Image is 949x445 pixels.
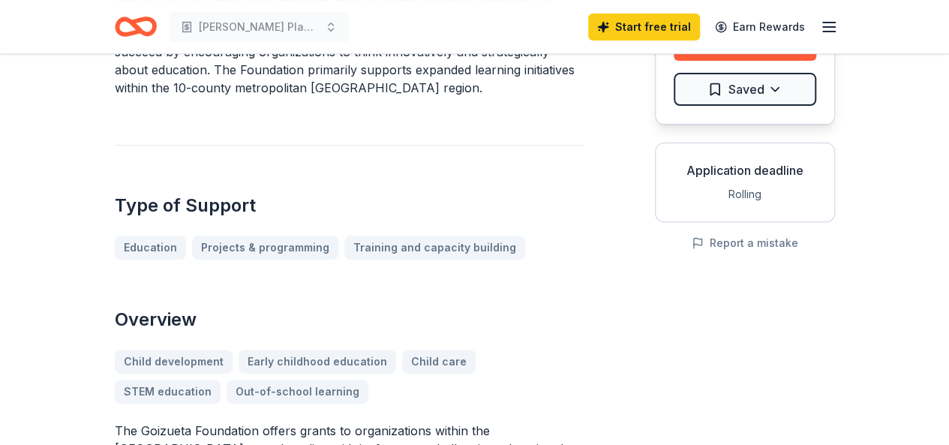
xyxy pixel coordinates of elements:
[192,236,338,260] a: Projects & programming
[115,194,583,218] h2: Type of Support
[588,14,700,41] a: Start free trial
[169,12,349,42] button: [PERSON_NAME] Place Legacy - University of Excellence
[692,234,798,252] button: Report a mistake
[674,73,816,106] button: Saved
[199,18,319,36] span: [PERSON_NAME] Place Legacy - University of Excellence
[706,14,814,41] a: Earn Rewards
[344,236,525,260] a: Training and capacity building
[115,236,186,260] a: Education
[115,9,157,44] a: Home
[115,308,583,332] h2: Overview
[668,185,822,203] div: Rolling
[668,161,822,179] div: Application deadline
[728,80,764,99] span: Saved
